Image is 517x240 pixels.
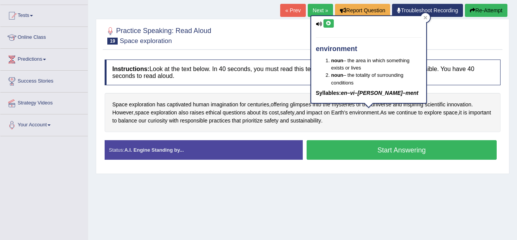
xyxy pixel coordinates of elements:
a: Troubleshoot Recording [392,4,463,17]
span: Click to see word definition [280,117,289,125]
span: Click to see word definition [167,101,191,109]
span: Click to see word definition [269,109,279,117]
span: Click to see word definition [180,117,208,125]
span: Click to see word definition [290,101,311,109]
span: Click to see word definition [380,109,386,117]
span: Click to see word definition [396,109,417,117]
span: Click to see word definition [264,117,278,125]
button: Start Answering [307,140,497,160]
span: Click to see word definition [443,109,458,117]
span: Click to see word definition [169,117,179,125]
span: Click to see word definition [291,117,321,125]
b: Instructions: [112,66,149,72]
span: Click to see word definition [242,117,263,125]
span: Click to see word definition [148,117,167,125]
span: Click to see word definition [324,109,330,117]
li: – the area in which something exists or lives [331,57,422,71]
span: Click to see word definition [206,109,221,117]
strong: A.I. Engine Standing by... [124,147,184,153]
a: Next » [308,4,333,17]
a: Predictions [0,49,88,68]
button: Re-Attempt [465,4,507,17]
h2: Practice Speaking: Read Aloud [105,25,211,45]
b: noun [331,72,343,78]
span: Click to see word definition [463,109,467,117]
span: Click to see word definition [388,109,395,117]
span: Click to see word definition [247,109,261,117]
span: Click to see word definition [469,109,491,117]
span: Click to see word definition [151,109,177,117]
span: Click to see word definition [307,109,322,117]
a: Success Stories [0,71,88,90]
div: , . , , , . , . [105,93,501,132]
span: Click to see word definition [112,117,117,125]
span: Click to see word definition [418,109,423,117]
span: Click to see word definition [296,109,305,117]
span: Click to see word definition [193,101,209,109]
li: – the totality of surrounding conditions [331,71,422,86]
span: Click to see word definition [331,109,348,117]
div: Status: [105,140,303,160]
span: Click to see word definition [447,101,471,109]
button: Report Question [335,4,390,17]
span: Click to see word definition [232,117,241,125]
a: « Prev [280,4,305,17]
a: Your Account [0,114,88,134]
span: Click to see word definition [424,109,442,117]
span: Click to see word definition [112,101,128,109]
h4: Look at the text below. In 40 seconds, you must read this text aloud as naturally and as clearly ... [105,60,501,85]
em: en–vi–[PERSON_NAME]–ment [341,90,418,96]
span: Click to see word definition [271,101,288,109]
span: Click to see word definition [262,109,268,117]
span: Click to see word definition [459,109,462,117]
h5: Syllables: [316,90,422,96]
span: Click to see word definition [240,101,246,109]
span: 19 [107,38,118,45]
span: Click to see word definition [223,109,246,117]
b: noun [331,58,343,63]
span: Click to see word definition [118,117,137,125]
h4: environment [316,45,422,53]
a: Online Class [0,27,88,46]
span: Click to see word definition [139,117,146,125]
a: Strategy Videos [0,93,88,112]
span: Click to see word definition [248,101,269,109]
span: Click to see word definition [209,117,230,125]
span: Click to see word definition [190,109,204,117]
span: Click to see word definition [179,109,189,117]
span: Click to see word definition [157,101,166,109]
span: Click to see word definition [112,109,133,117]
span: Click to see word definition [425,101,445,109]
small: Space exploration [120,37,172,45]
span: Click to see word definition [211,101,238,109]
span: Click to see word definition [349,109,379,117]
span: Click to see word definition [280,109,294,117]
a: Tests [0,5,88,24]
span: Click to see word definition [129,101,156,109]
span: Click to see word definition [135,109,149,117]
